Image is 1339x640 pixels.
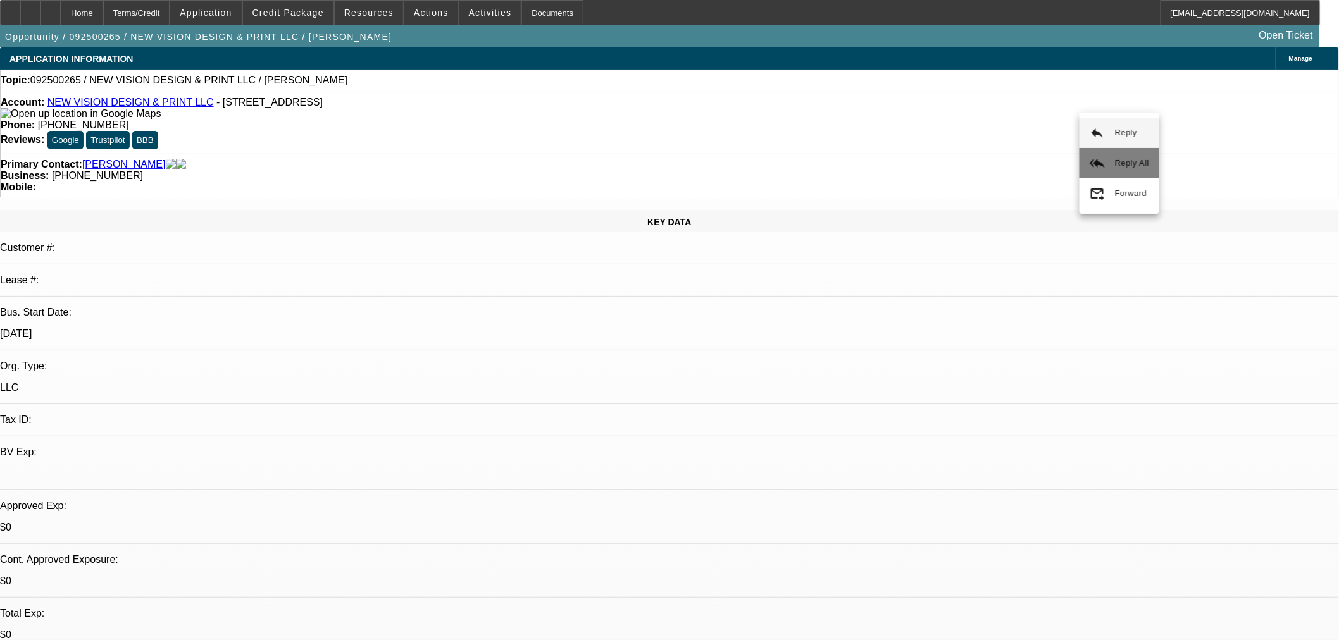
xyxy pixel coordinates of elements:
[335,1,403,25] button: Resources
[30,75,347,86] span: 092500265 / NEW VISION DESIGN & PRINT LLC / [PERSON_NAME]
[132,131,158,149] button: BBB
[38,120,129,130] span: [PHONE_NUMBER]
[1254,25,1318,46] a: Open Ticket
[414,8,449,18] span: Actions
[1115,188,1147,198] span: Forward
[252,8,324,18] span: Credit Package
[1,75,30,86] strong: Topic:
[166,159,176,170] img: facebook-icon.png
[47,97,214,108] a: NEW VISION DESIGN & PRINT LLC
[1115,158,1149,168] span: Reply All
[1,159,82,170] strong: Primary Contact:
[1,170,49,181] strong: Business:
[170,1,241,25] button: Application
[216,97,323,108] span: - [STREET_ADDRESS]
[1,134,44,145] strong: Reviews:
[52,170,143,181] span: [PHONE_NUMBER]
[1,108,161,120] img: Open up location in Google Maps
[82,159,166,170] a: [PERSON_NAME]
[1,182,36,192] strong: Mobile:
[86,131,129,149] button: Trustpilot
[1,120,35,130] strong: Phone:
[469,8,512,18] span: Activities
[180,8,232,18] span: Application
[5,32,392,42] span: Opportunity / 092500265 / NEW VISION DESIGN & PRINT LLC / [PERSON_NAME]
[176,159,186,170] img: linkedin-icon.png
[1289,55,1312,62] span: Manage
[459,1,521,25] button: Activities
[1,108,161,119] a: View Google Maps
[1090,125,1105,140] mat-icon: reply
[344,8,394,18] span: Resources
[1,97,44,108] strong: Account:
[404,1,458,25] button: Actions
[243,1,333,25] button: Credit Package
[1115,128,1137,137] span: Reply
[1090,186,1105,201] mat-icon: forward_to_inbox
[47,131,84,149] button: Google
[1090,156,1105,171] mat-icon: reply_all
[647,217,691,227] span: KEY DATA
[9,54,133,64] span: APPLICATION INFORMATION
